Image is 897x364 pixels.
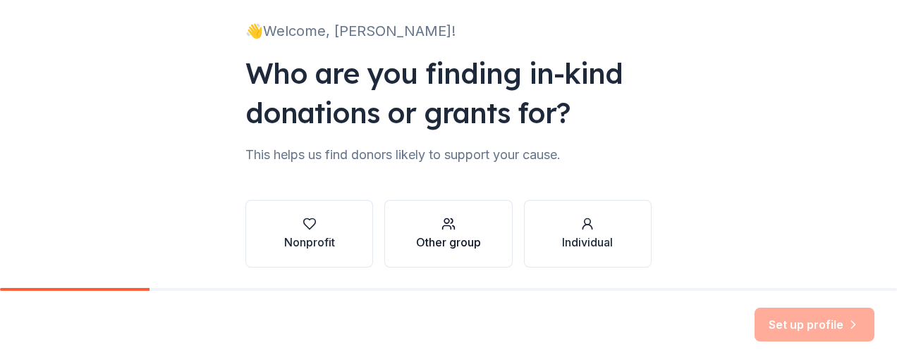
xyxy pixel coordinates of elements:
[562,234,613,251] div: Individual
[524,200,652,268] button: Individual
[416,234,481,251] div: Other group
[384,200,512,268] button: Other group
[245,144,652,166] div: This helps us find donors likely to support your cause.
[284,234,335,251] div: Nonprofit
[245,200,373,268] button: Nonprofit
[245,54,652,132] div: Who are you finding in-kind donations or grants for?
[245,20,652,42] div: 👋 Welcome, [PERSON_NAME]!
